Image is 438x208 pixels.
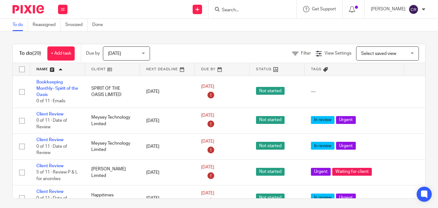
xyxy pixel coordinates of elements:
img: svg%3E [409,4,419,14]
span: Not started [256,116,285,124]
span: Not started [256,87,285,95]
span: [DATE] [201,165,214,170]
td: Meysey Technology Limited [85,108,140,134]
span: In review [311,142,334,150]
td: [DATE] [140,108,195,134]
p: Due by [86,50,100,56]
span: Not started [256,194,285,201]
td: SPIRIT OF THE OASIS LIMITED [85,76,140,108]
span: [DATE] [108,51,121,56]
span: Urgent [336,194,356,201]
a: Client Review [36,138,63,142]
td: [PERSON_NAME] Limited [85,159,140,185]
td: Meysey Technology Limited [85,134,140,159]
span: [DATE] [201,139,214,144]
a: Bookkeeping Monthly- Spirit of the Oasis [36,80,78,97]
td: [DATE] [140,76,195,108]
span: 0 of 11 · Date of Review [36,144,67,155]
span: 0 of 11 · Emails [36,99,65,104]
span: Waiting for client [332,168,372,176]
a: Snoozed [65,19,88,31]
span: Not started [256,168,285,176]
span: In review [311,116,334,124]
a: Client Review [36,164,63,168]
img: Pixie [13,5,44,13]
p: [PERSON_NAME] [371,6,405,12]
span: Not started [256,142,285,150]
span: 0 of 11 · Date of Review [36,196,67,207]
a: Reassigned [33,19,61,31]
span: Select saved view [361,51,396,56]
td: [DATE] [140,159,195,185]
span: 0 of 11 · Date of Review [36,119,67,130]
a: Client Review [36,189,63,194]
a: Done [92,19,108,31]
td: [DATE] [140,134,195,159]
h1: To do [19,50,41,57]
span: [DATE] [201,84,214,89]
span: (29) [32,51,41,56]
span: [DATE] [201,114,214,118]
span: View Settings [324,51,351,56]
span: Get Support [312,7,336,11]
span: Filter [301,51,311,56]
span: Tags [311,67,322,71]
div: --- [311,88,398,95]
span: In review [311,194,334,201]
a: + Add task [47,46,75,61]
span: 5 of 11 · Review P & L for anomlies [36,170,78,181]
span: Urgent [336,116,356,124]
a: Client Review [36,112,63,116]
a: To do [13,19,28,31]
span: [DATE] [201,191,214,195]
span: Urgent [311,168,331,176]
span: Urgent [336,142,356,150]
input: Search [221,8,278,13]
